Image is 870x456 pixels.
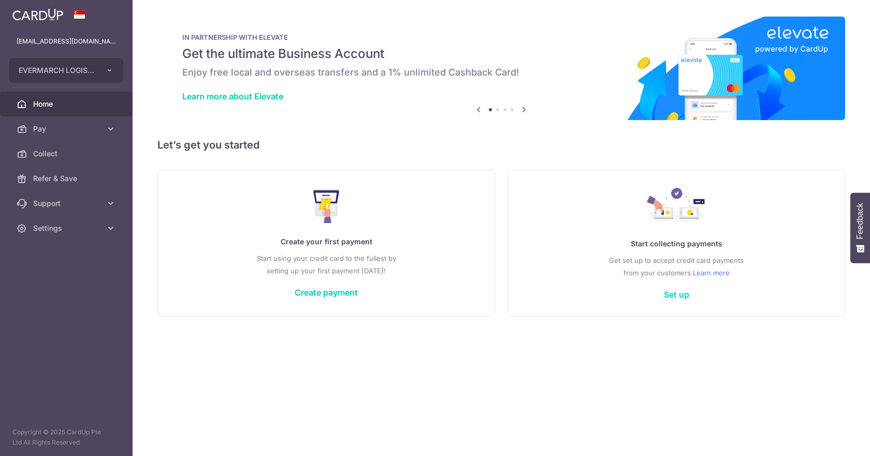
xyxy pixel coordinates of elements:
[179,236,474,248] p: Create your first payment
[693,267,730,279] a: Learn more
[529,238,824,250] p: Start collecting payments
[19,65,95,76] span: EVERMARCH LOGISTICS (S) PTE LTD
[12,8,63,21] img: CardUp
[313,190,340,223] img: Make Payment
[33,149,102,159] span: Collect
[647,188,706,225] img: Collect Payment
[33,99,102,109] span: Home
[33,173,102,184] span: Refer & Save
[856,203,865,239] span: Feedback
[33,223,102,233] span: Settings
[529,254,824,279] p: Get set up to accept credit card payments from your customers.
[33,124,102,134] span: Pay
[179,252,474,277] p: Start using your credit card to the fullest by setting up your first payment [DATE]!
[9,58,123,83] button: EVERMARCH LOGISTICS (S) PTE LTD
[295,287,358,298] a: Create payment
[182,33,820,41] p: IN PARTNERSHIP WITH ELEVATE
[157,137,845,153] h5: Let’s get you started
[182,66,820,79] h6: Enjoy free local and overseas transfers and a 1% unlimited Cashback Card!
[182,46,820,62] h5: Get the ultimate Business Account
[664,289,689,300] a: Set up
[182,91,283,101] a: Learn more about Elevate
[850,193,870,263] button: Feedback - Show survey
[17,36,116,47] p: [EMAIL_ADDRESS][DOMAIN_NAME]
[157,17,845,120] img: Renovation banner
[33,198,102,209] span: Support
